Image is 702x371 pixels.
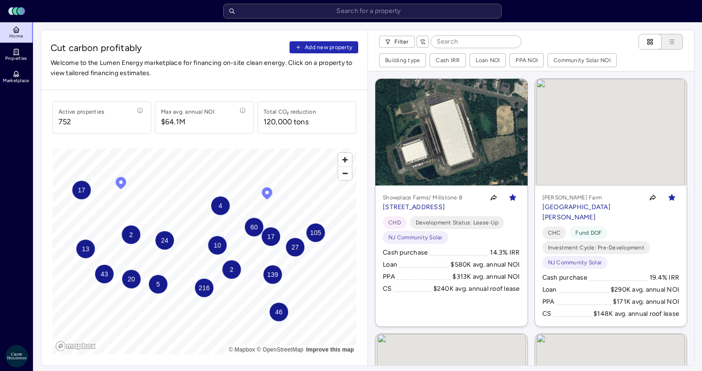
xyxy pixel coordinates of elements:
p: Showplace Farms/ Millstone 8 [383,193,462,202]
div: Map marker [195,279,213,297]
a: Mapbox logo [55,341,96,352]
span: 17 [267,231,275,242]
span: Add new property [305,43,352,52]
a: Mapbox [229,346,255,353]
div: Max avg. annual NOI [161,107,214,116]
span: Properties [5,56,27,61]
span: Investment Cycle: Pre-Development [548,243,644,252]
div: Community Solar NOI [554,56,611,65]
div: Cash purchase [383,248,428,258]
div: Active properties [58,107,104,116]
div: $313K avg. annual NOI [452,272,520,282]
span: NJ Community Solar [548,258,602,267]
a: MapShowplace Farms/ Millstone 8[STREET_ADDRESS]Toggle favoriteCHDDevelopment Status: Lease-UpNJ C... [375,79,528,326]
div: Map marker [245,218,264,237]
span: CHC [548,228,561,237]
span: Filter [394,37,409,46]
span: CHD [388,218,401,227]
span: NJ Community Solar [388,233,443,242]
span: 20 [128,274,135,284]
div: Map marker [149,275,167,294]
div: Cash IRR [436,56,460,65]
a: Map[PERSON_NAME] Farm[GEOGRAPHIC_DATA][PERSON_NAME]Toggle favoriteCHCFund DOFInvestment Cycle: Pr... [535,79,687,326]
canvas: Map [52,148,356,355]
div: Map marker [306,224,325,242]
div: Map marker [72,181,91,199]
a: OpenStreetMap [257,346,303,353]
button: Toggle favorite [664,190,679,205]
div: $171K avg. annual NOI [613,297,679,307]
span: 2 [230,264,233,275]
div: $240K avg. annual roof lease [433,284,520,294]
span: 13 [82,244,89,254]
span: Home [9,33,23,39]
span: 5 [156,279,160,289]
div: Building type [385,56,420,65]
div: Map marker [122,225,141,244]
div: Loan [383,260,397,270]
span: 27 [291,242,299,252]
button: Add new property [290,41,358,53]
div: Map marker [286,238,304,256]
span: 216 [199,283,210,293]
span: 46 [275,307,283,317]
span: Cut carbon profitably [51,41,286,54]
div: Loan NOI [476,56,500,65]
button: List view [652,34,683,50]
div: Map marker [222,260,241,279]
button: Building type [380,54,425,67]
input: Search for a property [223,4,502,19]
div: Map marker [122,270,141,288]
p: [STREET_ADDRESS] [383,202,462,212]
input: Search [431,36,521,48]
button: Cards view [638,34,662,50]
span: 4 [219,201,222,211]
div: Map marker [208,236,227,255]
div: $290K avg. annual NOI [611,285,679,295]
div: Map marker [260,186,274,203]
div: Map marker [262,227,280,246]
div: Map marker [77,240,95,258]
button: Zoom out [338,166,352,180]
p: [PERSON_NAME] Farm [542,193,640,202]
span: 105 [310,228,321,238]
div: CS [542,309,552,319]
div: Cash purchase [542,273,587,283]
button: Cash IRR [430,54,465,67]
span: 2 [129,230,133,240]
div: 14.3% IRR [490,248,520,258]
div: Map marker [264,265,282,284]
span: Fund DOF [575,228,602,237]
div: Map marker [114,176,128,192]
div: PPA [383,272,395,282]
div: 120,000 tons [264,116,309,128]
span: 10 [214,240,221,250]
span: Marketplace [3,78,29,83]
div: 19.4% IRR [650,273,679,283]
button: Zoom in [338,153,352,166]
span: 17 [78,185,85,195]
div: Map marker [211,197,230,215]
a: Map feedback [306,346,354,353]
div: Map marker [270,303,288,321]
span: Development Status: Lease-Up [416,218,498,227]
button: Community Solar NOI [548,54,616,67]
span: 43 [101,269,108,279]
img: Crow Holdings [6,345,28,367]
p: [GEOGRAPHIC_DATA][PERSON_NAME] [542,202,640,223]
div: Map marker [155,231,174,249]
div: PPA NOI [515,56,538,65]
button: Loan NOI [470,54,505,67]
span: 24 [161,235,168,245]
span: 60 [251,222,258,232]
span: $64.1M [161,116,214,128]
span: 139 [267,269,278,280]
div: $148K avg. annual roof lease [593,309,679,319]
button: PPA NOI [510,54,543,67]
div: Loan [542,285,557,295]
div: PPA [542,297,554,307]
div: Total CO₂ reduction [264,107,316,116]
